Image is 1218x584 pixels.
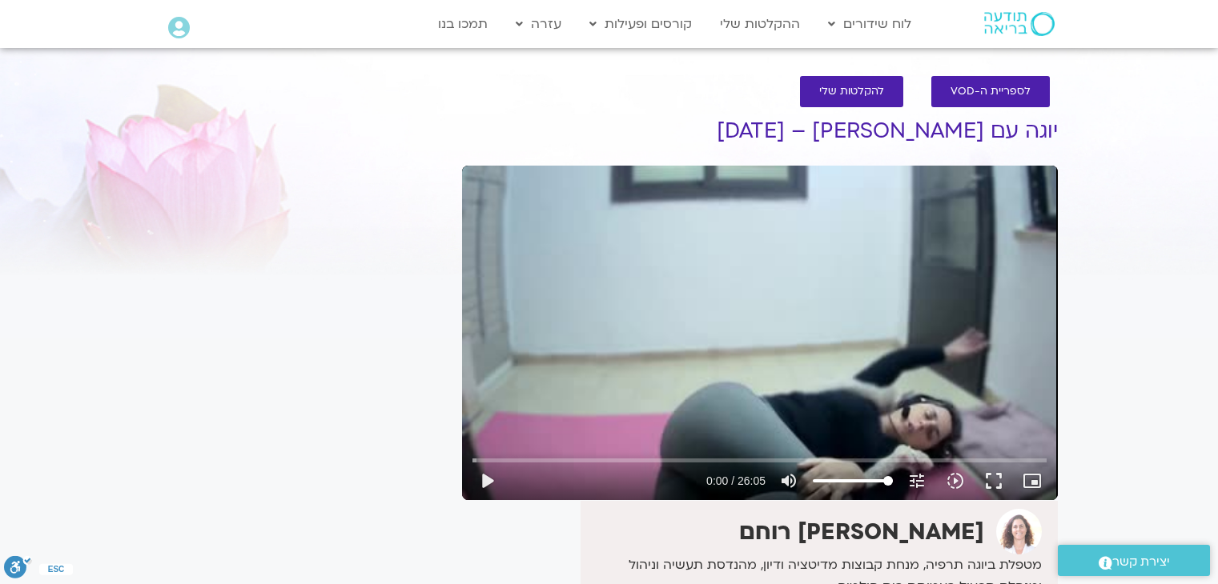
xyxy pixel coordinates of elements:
[508,9,569,39] a: עזרה
[712,9,808,39] a: ההקלטות שלי
[462,119,1058,143] h1: יוגה עם [PERSON_NAME] – [DATE]
[819,86,884,98] span: להקלטות שלי
[430,9,496,39] a: תמכו בנו
[739,517,984,547] strong: [PERSON_NAME] רוחם
[1112,551,1170,573] span: יצירת קשר
[996,509,1042,554] img: אורנה סמלסון רוחם
[951,86,1031,98] span: לספריית ה-VOD
[931,76,1050,107] a: לספריית ה-VOD
[984,12,1055,36] img: תודעה בריאה
[800,76,903,107] a: להקלטות שלי
[581,9,700,39] a: קורסים ופעילות
[820,9,919,39] a: לוח שידורים
[1058,545,1210,576] a: יצירת קשר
